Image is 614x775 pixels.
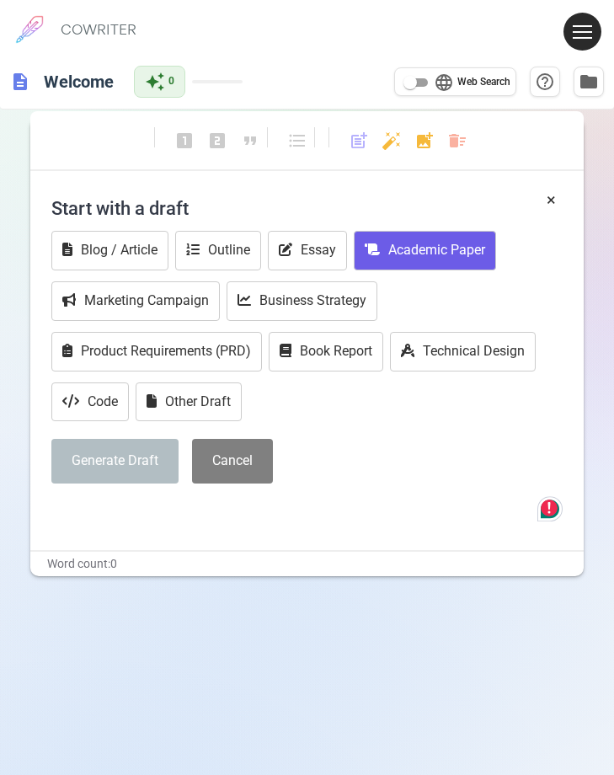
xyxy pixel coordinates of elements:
h6: COWRITER [61,22,136,37]
span: description [10,72,30,92]
span: looks_two [207,131,227,151]
button: Essay [268,231,347,270]
button: Product Requirements (PRD) [51,332,262,371]
span: post_add [349,131,369,151]
span: Web Search [457,74,510,91]
h4: Start with a draft [51,188,562,228]
button: Book Report [269,332,383,371]
span: format_quote [240,131,260,151]
h6: Click to edit title [37,65,120,99]
lt-div: Cannot check text—confirm privacy policy first [541,500,558,516]
span: help_outline [535,72,555,92]
span: format_list_bulleted [287,131,307,151]
button: Help & Shortcuts [530,67,560,97]
span: auto_fix_high [382,131,402,151]
button: Business Strategy [227,281,377,321]
span: folder [579,72,599,92]
button: Manage Documents [574,67,604,97]
button: Code [51,382,129,422]
button: Outline [175,231,261,270]
div: Word count: 0 [30,552,583,576]
span: delete_sweep [447,131,467,151]
span: auto_awesome [145,72,165,92]
span: add_photo_alternate [414,131,435,151]
button: Academic Paper [354,231,496,270]
button: Marketing Campaign [51,281,220,321]
span: 0 [168,73,174,90]
span: looks_one [174,131,195,151]
span: language [434,72,454,93]
button: × [547,188,556,212]
button: Blog / Article [51,231,168,270]
button: Cancel [192,439,273,484]
button: Generate Draft [51,439,179,484]
button: Other Draft [136,382,242,422]
img: brand logo [8,8,51,51]
button: Technical Design [390,332,536,371]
